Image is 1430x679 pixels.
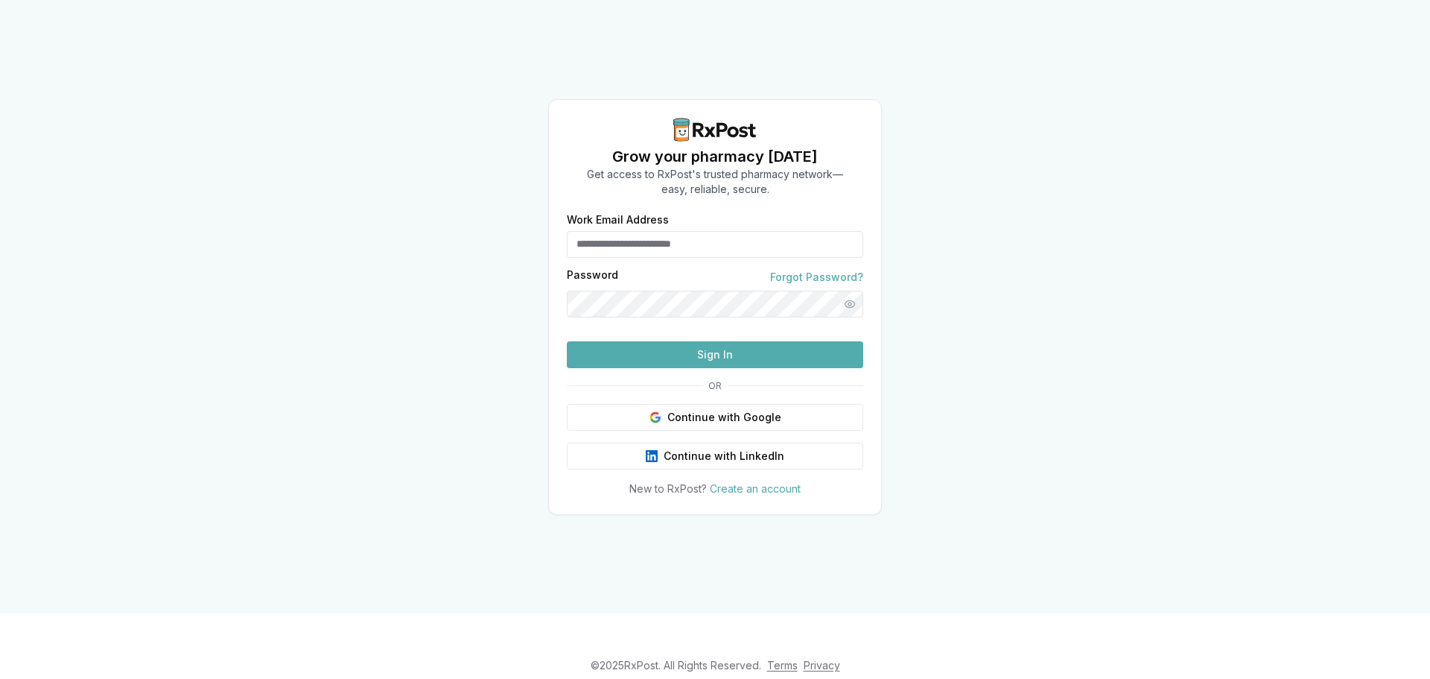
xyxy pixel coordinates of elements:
a: Privacy [804,659,840,672]
img: Google [649,411,661,423]
label: Work Email Address [567,215,863,225]
p: Get access to RxPost's trusted pharmacy network— easy, reliable, secure. [587,167,843,197]
button: Sign In [567,341,863,368]
label: Password [567,270,618,285]
button: Continue with LinkedIn [567,443,863,470]
button: Continue with Google [567,404,863,431]
span: New to RxPost? [629,482,707,495]
button: Show password [836,291,863,318]
img: LinkedIn [646,450,658,462]
span: OR [702,380,728,392]
h1: Grow your pharmacy [DATE] [587,146,843,167]
a: Terms [767,659,798,672]
img: RxPost Logo [667,118,763,142]
a: Create an account [710,482,801,495]
a: Forgot Password? [770,270,863,285]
